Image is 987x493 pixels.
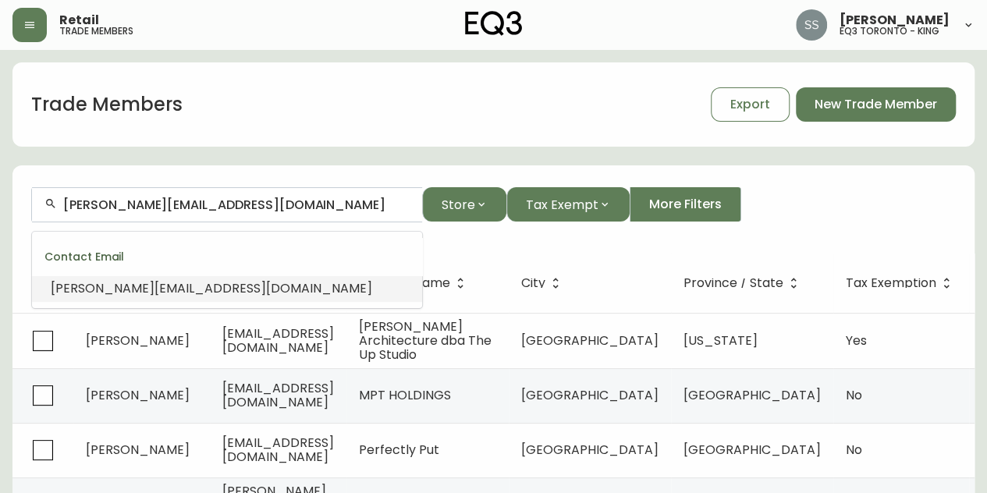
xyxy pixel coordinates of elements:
[683,278,783,288] span: Province / State
[222,434,334,466] span: [EMAIL_ADDRESS][DOMAIN_NAME]
[683,332,758,349] span: [US_STATE]
[846,278,936,288] span: Tax Exemption
[442,195,475,215] span: Store
[846,276,957,290] span: Tax Exemption
[630,187,741,222] button: More Filters
[222,379,334,411] span: [EMAIL_ADDRESS][DOMAIN_NAME]
[521,332,659,349] span: [GEOGRAPHIC_DATA]
[649,196,722,213] span: More Filters
[59,27,133,36] h5: trade members
[521,386,659,404] span: [GEOGRAPHIC_DATA]
[846,386,862,404] span: No
[86,386,190,404] span: [PERSON_NAME]
[86,332,190,349] span: [PERSON_NAME]
[815,96,937,113] span: New Trade Member
[359,317,492,364] span: [PERSON_NAME] Architecture dba The Up Studio
[846,441,862,459] span: No
[222,325,334,356] span: [EMAIL_ADDRESS][DOMAIN_NAME]
[465,11,523,36] img: logo
[796,87,956,122] button: New Trade Member
[63,197,410,212] input: Search
[521,278,545,288] span: City
[51,279,372,297] span: [PERSON_NAME][EMAIL_ADDRESS][DOMAIN_NAME]
[359,441,439,459] span: Perfectly Put
[521,276,566,290] span: City
[683,441,821,459] span: [GEOGRAPHIC_DATA]
[59,14,99,27] span: Retail
[422,187,506,222] button: Store
[32,238,422,275] div: Contact Email
[730,96,770,113] span: Export
[506,187,630,222] button: Tax Exempt
[521,441,659,459] span: [GEOGRAPHIC_DATA]
[683,276,804,290] span: Province / State
[359,386,451,404] span: MPT HOLDINGS
[86,441,190,459] span: [PERSON_NAME]
[840,27,939,36] h5: eq3 toronto - king
[840,14,950,27] span: [PERSON_NAME]
[711,87,790,122] button: Export
[526,195,598,215] span: Tax Exempt
[683,386,821,404] span: [GEOGRAPHIC_DATA]
[846,332,867,349] span: Yes
[31,91,183,118] h1: Trade Members
[796,9,827,41] img: f1b6f2cda6f3b51f95337c5892ce6799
